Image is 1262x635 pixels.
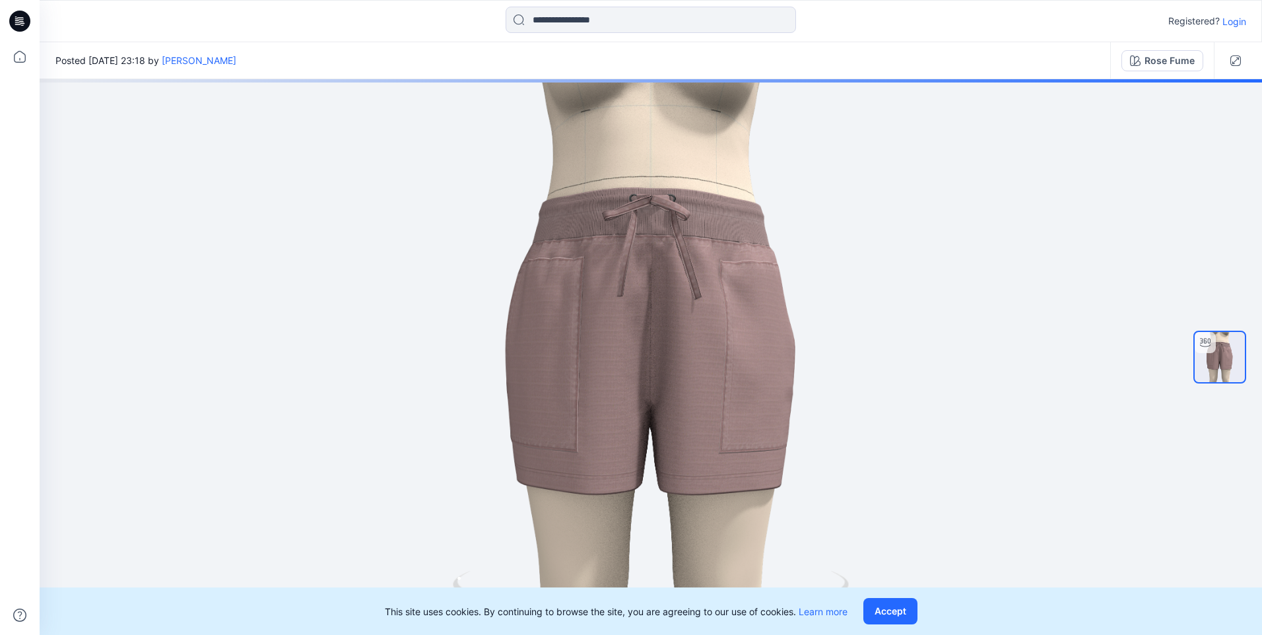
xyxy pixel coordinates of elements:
div: Rose Fume [1145,53,1195,68]
img: turntable-27-08-2025-20:18:43 [1195,332,1245,382]
a: [PERSON_NAME] [162,55,236,66]
p: Login [1222,15,1246,28]
button: Rose Fume [1121,50,1203,71]
a: Learn more [799,606,847,617]
button: Accept [863,598,917,624]
span: Posted [DATE] 23:18 by [55,53,236,67]
p: Registered? [1168,13,1220,29]
p: This site uses cookies. By continuing to browse the site, you are agreeing to our use of cookies. [385,605,847,618]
